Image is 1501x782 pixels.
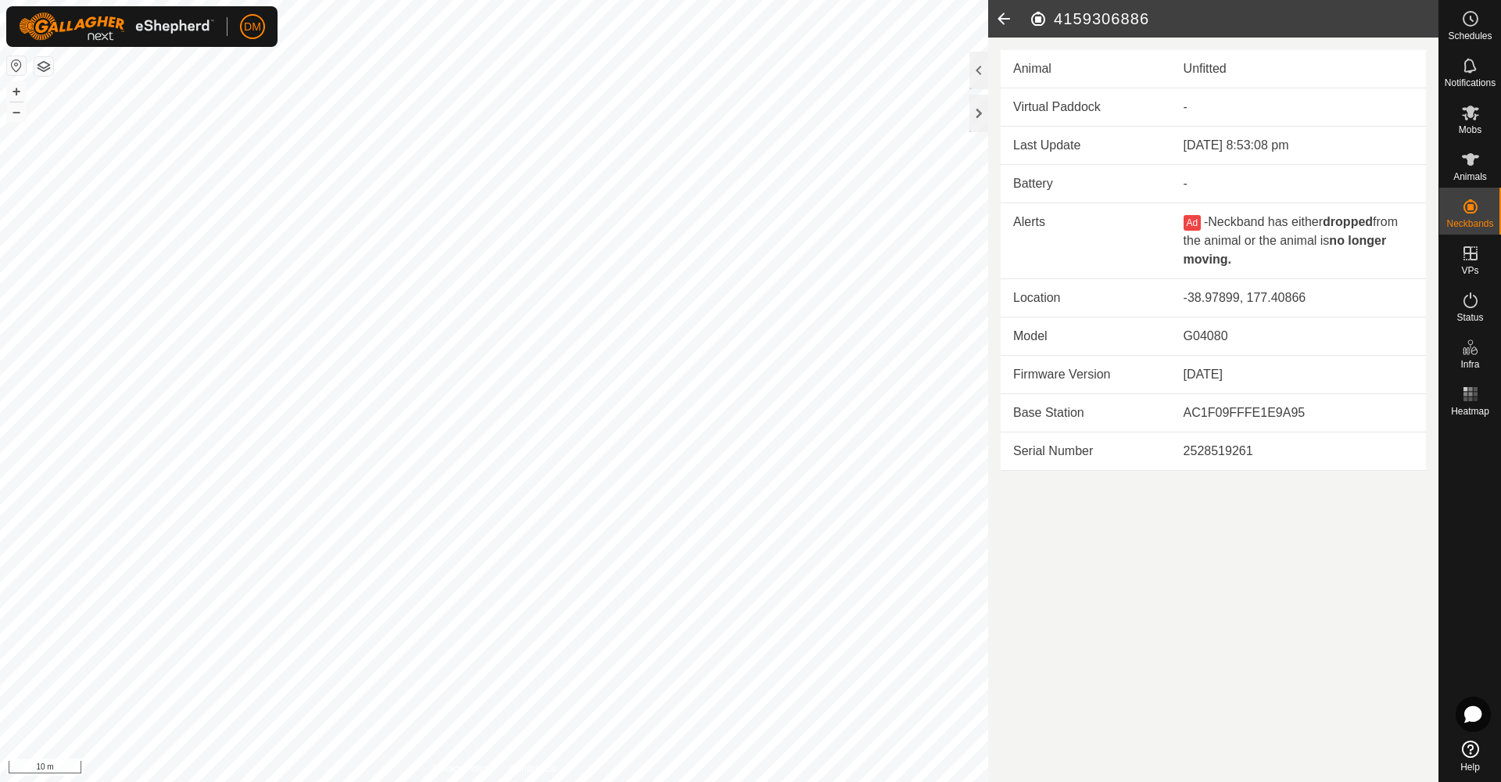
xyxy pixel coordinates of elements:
[1001,432,1171,471] td: Serial Number
[1446,219,1493,228] span: Neckbands
[244,19,261,35] span: DM
[1453,172,1487,181] span: Animals
[1451,407,1489,416] span: Heatmap
[1001,127,1171,165] td: Last Update
[1184,174,1413,193] div: -
[1184,365,1413,384] div: [DATE]
[432,762,491,776] a: Privacy Policy
[1456,313,1483,322] span: Status
[1184,59,1413,78] div: Unfitted
[510,762,556,776] a: Contact Us
[1001,356,1171,394] td: Firmware Version
[1184,404,1413,422] div: AC1F09FFFE1E9A95
[1204,215,1208,228] span: -
[1448,31,1492,41] span: Schedules
[1001,317,1171,356] td: Model
[1184,327,1413,346] div: G04080
[1001,165,1171,203] td: Battery
[1184,289,1413,307] div: -38.97899, 177.40866
[1184,136,1413,155] div: [DATE] 8:53:08 pm
[1184,100,1188,113] app-display-virtual-paddock-transition: -
[1323,215,1373,228] b: dropped
[1001,279,1171,317] td: Location
[1184,215,1201,231] button: Ad
[1184,442,1413,461] div: 2528519261
[1460,360,1479,369] span: Infra
[1460,762,1480,772] span: Help
[1461,266,1478,275] span: VPs
[7,102,26,121] button: –
[1001,50,1171,88] td: Animal
[1001,394,1171,432] td: Base Station
[1439,734,1501,778] a: Help
[7,56,26,75] button: Reset Map
[19,13,214,41] img: Gallagher Logo
[1001,88,1171,127] td: Virtual Paddock
[1029,9,1438,28] h2: 4159306886
[1001,203,1171,279] td: Alerts
[7,82,26,101] button: +
[1445,78,1496,88] span: Notifications
[1459,125,1481,135] span: Mobs
[1184,215,1398,266] span: Neckband has either from the animal or the animal is
[34,57,53,76] button: Map Layers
